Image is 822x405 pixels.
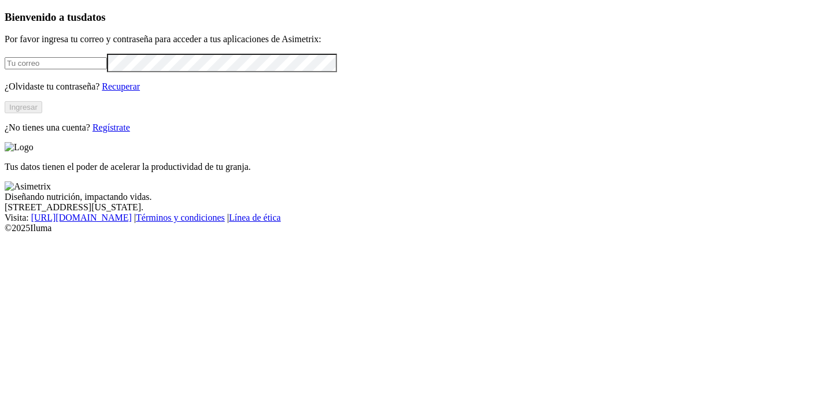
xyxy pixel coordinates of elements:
img: Asimetrix [5,181,51,192]
div: Visita : | | [5,213,817,223]
a: Línea de ética [229,213,281,222]
p: ¿No tienes una cuenta? [5,122,817,133]
a: Recuperar [102,81,140,91]
a: [URL][DOMAIN_NAME] [31,213,132,222]
p: Por favor ingresa tu correo y contraseña para acceder a tus aplicaciones de Asimetrix: [5,34,817,44]
div: [STREET_ADDRESS][US_STATE]. [5,202,817,213]
div: © 2025 Iluma [5,223,817,233]
a: Términos y condiciones [136,213,225,222]
p: Tus datos tienen el poder de acelerar la productividad de tu granja. [5,162,817,172]
button: Ingresar [5,101,42,113]
div: Diseñando nutrición, impactando vidas. [5,192,817,202]
p: ¿Olvidaste tu contraseña? [5,81,817,92]
input: Tu correo [5,57,107,69]
h3: Bienvenido a tus [5,11,817,24]
img: Logo [5,142,34,153]
span: datos [81,11,106,23]
a: Regístrate [92,122,130,132]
